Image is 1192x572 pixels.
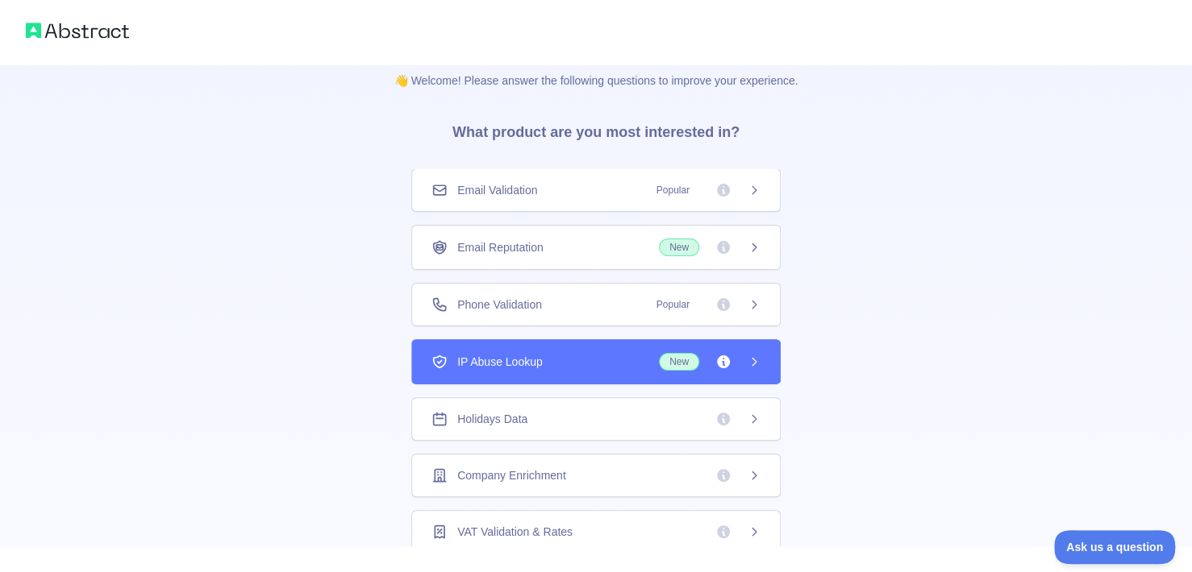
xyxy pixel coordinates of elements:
span: Company Enrichment [457,467,566,483]
p: 👋 Welcome! Please answer the following questions to improve your experience. [369,47,824,89]
span: IP Abuse Lookup [457,354,543,370]
span: Email Reputation [457,239,544,255]
span: New [659,238,699,256]
span: New [659,353,699,371]
h3: What product are you most interested in? [427,89,765,169]
span: Holidays Data [457,411,527,427]
span: VAT Validation & Rates [457,524,573,540]
iframe: Toggle Customer Support [1054,530,1176,564]
span: Email Validation [457,182,537,198]
span: Popular [647,296,699,313]
span: Popular [647,182,699,198]
img: Abstract logo [26,19,129,42]
span: Phone Validation [457,296,542,313]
